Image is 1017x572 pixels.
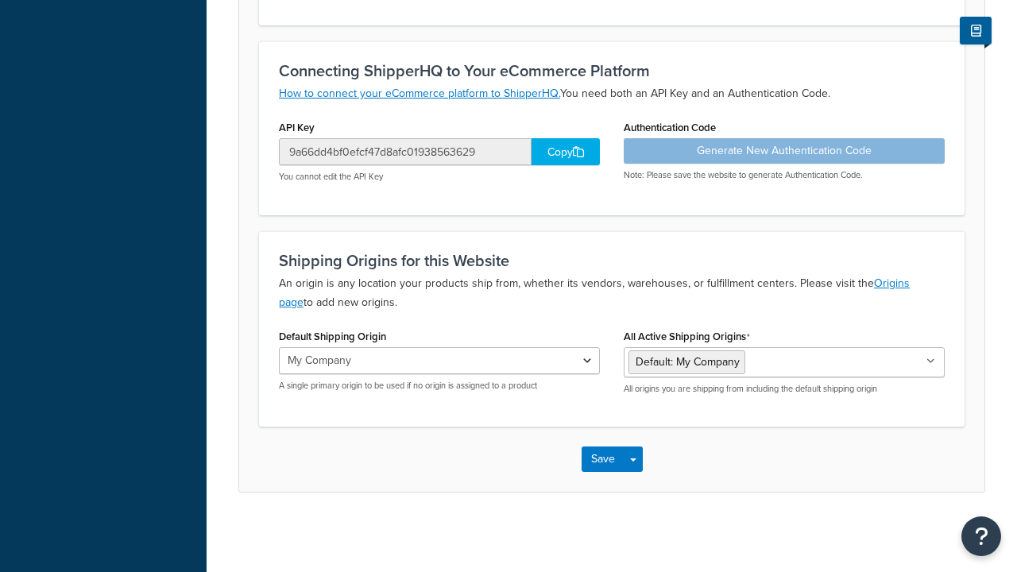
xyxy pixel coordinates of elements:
label: All Active Shipping Origins [624,330,750,343]
p: Note: Please save the website to generate Authentication Code. [624,169,945,181]
a: Origins page [279,275,910,311]
p: You cannot edit the API Key [279,171,600,183]
h3: Shipping Origins for this Website [279,252,945,269]
button: Save [582,446,625,472]
p: An origin is any location your products ship from, whether its vendors, warehouses, or fulfillmen... [279,274,945,312]
label: Authentication Code [624,122,716,133]
label: Default Shipping Origin [279,330,386,342]
button: Show Help Docs [960,17,992,44]
h3: Connecting ShipperHQ to Your eCommerce Platform [279,62,945,79]
label: API Key [279,122,315,133]
p: All origins you are shipping from including the default shipping origin [624,383,945,395]
p: You need both an API Key and an Authentication Code. [279,84,945,103]
a: How to connect your eCommerce platform to ShipperHQ. [279,85,560,102]
p: A single primary origin to be used if no origin is assigned to a product [279,380,600,392]
span: Default: My Company [636,354,740,370]
button: Open Resource Center [961,516,1001,556]
div: Copy [532,138,600,165]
